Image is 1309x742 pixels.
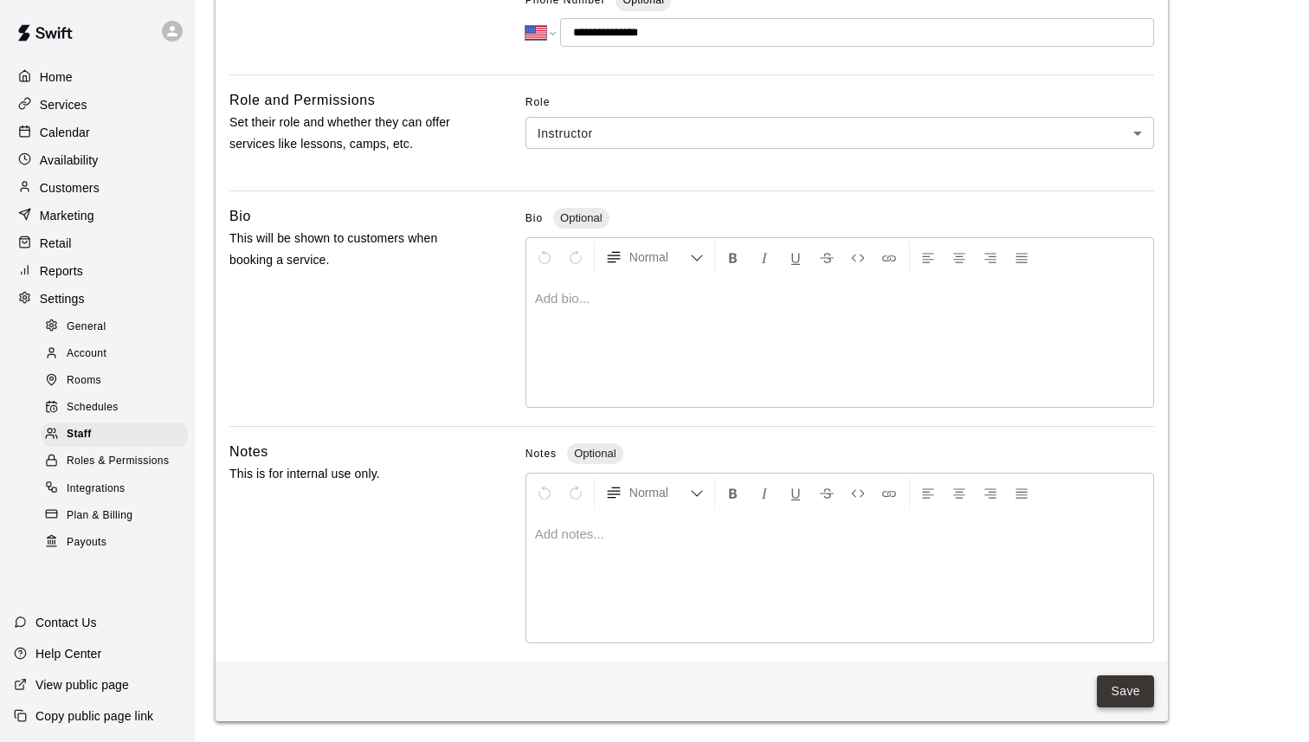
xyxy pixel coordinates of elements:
div: General [42,315,188,339]
a: Account [42,340,195,367]
span: Roles & Permissions [67,453,169,470]
a: Customers [14,175,181,201]
span: Normal [629,248,690,266]
a: Payouts [42,529,195,556]
button: Format Underline [781,242,810,273]
p: Reports [40,262,83,280]
p: Customers [40,179,100,197]
a: Reports [14,258,181,284]
button: Formatting Options [598,477,711,508]
h6: Notes [229,441,268,463]
button: Format Underline [781,477,810,508]
p: Settings [40,290,85,307]
a: Services [14,92,181,118]
span: Plan & Billing [67,507,132,525]
button: Format Italics [750,477,779,508]
p: This is for internal use only. [229,463,470,485]
span: Notes [526,448,557,460]
a: Staff [42,422,195,448]
div: Staff [42,423,188,447]
p: Contact Us [35,614,97,631]
button: Center Align [945,242,974,273]
a: Marketing [14,203,181,229]
span: General [67,319,106,336]
button: Redo [561,477,590,508]
p: Copy public page link [35,707,153,725]
span: Rooms [67,372,101,390]
a: Plan & Billing [42,502,195,529]
div: Payouts [42,531,188,555]
button: Right Align [976,242,1005,273]
p: Help Center [35,645,101,662]
span: Staff [67,426,92,443]
a: Schedules [42,395,195,422]
p: View public page [35,676,129,694]
div: Roles & Permissions [42,449,188,474]
a: Integrations [42,475,195,502]
button: Undo [530,477,559,508]
span: Role [526,89,1154,117]
button: Format Bold [719,242,748,273]
button: Formatting Options [598,242,711,273]
button: Center Align [945,477,974,508]
button: Insert Code [843,477,873,508]
p: Services [40,96,87,113]
div: Account [42,342,188,366]
button: Format Bold [719,477,748,508]
div: Instructor [526,117,1154,149]
p: Home [40,68,73,86]
button: Format Strikethrough [812,242,841,273]
button: Right Align [976,477,1005,508]
a: General [42,313,195,340]
a: Availability [14,147,181,173]
button: Undo [530,242,559,273]
span: Optional [567,447,622,460]
span: Account [67,345,106,363]
button: Justify Align [1007,242,1036,273]
div: Plan & Billing [42,504,188,528]
p: Marketing [40,207,94,224]
div: Schedules [42,396,188,420]
button: Insert Link [874,477,904,508]
button: Left Align [913,477,943,508]
button: Left Align [913,242,943,273]
button: Insert Link [874,242,904,273]
h6: Bio [229,205,251,228]
button: Insert Code [843,242,873,273]
span: Integrations [67,481,126,498]
button: Format Strikethrough [812,477,841,508]
span: Payouts [67,534,106,552]
h6: Role and Permissions [229,89,375,112]
a: Settings [14,286,181,312]
button: Justify Align [1007,477,1036,508]
button: Redo [561,242,590,273]
span: Optional [553,211,609,224]
button: Save [1097,675,1154,707]
a: Home [14,64,181,90]
a: Calendar [14,119,181,145]
button: Format Italics [750,242,779,273]
p: Availability [40,152,99,169]
div: Integrations [42,477,188,501]
div: Rooms [42,369,188,393]
a: Rooms [42,368,195,395]
p: Set their role and whether they can offer services like lessons, camps, etc. [229,112,470,155]
span: Bio [526,212,543,224]
p: Calendar [40,124,90,141]
span: Schedules [67,399,119,416]
a: Roles & Permissions [42,448,195,475]
p: Retail [40,235,72,252]
span: Normal [629,484,690,501]
a: Retail [14,230,181,256]
p: This will be shown to customers when booking a service. [229,228,470,271]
